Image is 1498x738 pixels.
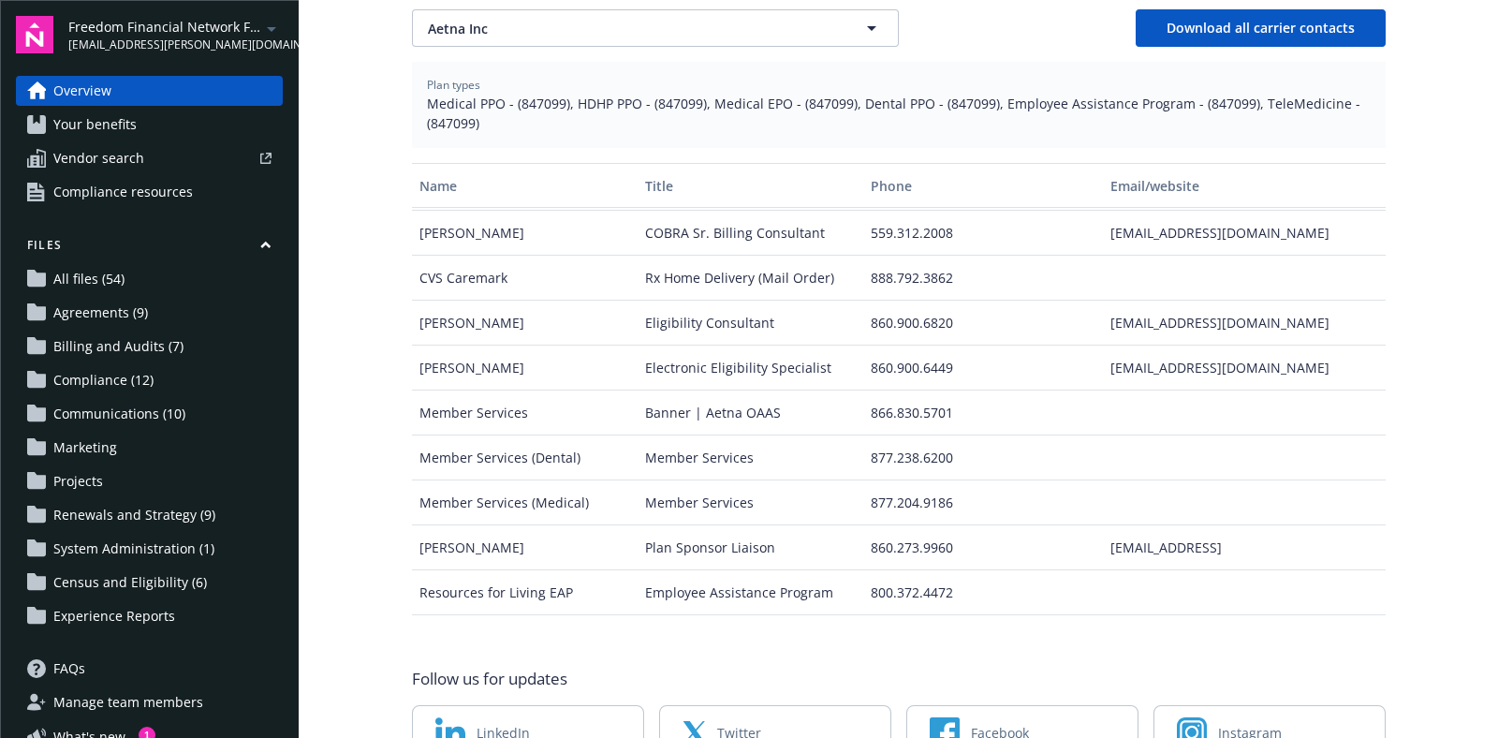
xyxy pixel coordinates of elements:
[16,500,283,530] a: Renewals and Strategy (9)
[638,163,863,208] button: Title
[53,601,175,631] span: Experience Reports
[638,346,863,391] div: Electronic Eligibility Specialist
[68,16,283,53] button: Freedom Financial Network Funding, LLC[EMAIL_ADDRESS][PERSON_NAME][DOMAIN_NAME]arrowDropDown
[53,534,214,564] span: System Administration (1)
[863,615,1103,678] div: 480.294.8065
[645,176,856,196] div: Title
[412,9,899,47] button: Aetna Inc
[412,435,638,480] div: Member Services (Dental)
[1103,211,1385,256] div: [EMAIL_ADDRESS][DOMAIN_NAME]
[16,110,283,140] a: Your benefits
[260,17,283,39] a: arrowDropDown
[1103,615,1385,678] div: [PERSON_NAME][EMAIL_ADDRESS][PERSON_NAME][DOMAIN_NAME]
[1136,9,1386,47] button: Download all carrier contacts
[16,76,283,106] a: Overview
[419,176,630,196] div: Name
[638,480,863,525] div: Member Services
[68,17,260,37] span: Freedom Financial Network Funding, LLC
[638,525,863,570] div: Plan Sponsor Liaison
[863,301,1103,346] div: 860.900.6820
[412,570,638,615] div: Resources for Living EAP
[638,211,863,256] div: COBRA Sr. Billing Consultant
[16,298,283,328] a: Agreements (9)
[16,534,283,564] a: System Administration (1)
[16,466,283,496] a: Projects
[412,301,638,346] div: [PERSON_NAME]
[53,143,144,173] span: Vendor search
[1167,19,1355,37] span: Download all carrier contacts
[16,433,283,463] a: Marketing
[1103,346,1385,391] div: [EMAIL_ADDRESS][DOMAIN_NAME]
[638,391,863,435] div: Banner | Aetna OAAS
[427,77,1371,94] span: Plan types
[427,94,1371,133] span: Medical PPO - (847099), HDHP PPO - (847099), Medical EPO - (847099), Dental PPO - (847099), Emplo...
[428,19,817,38] span: Aetna Inc
[412,525,638,570] div: [PERSON_NAME]
[53,687,203,717] span: Manage team members
[16,177,283,207] a: Compliance resources
[412,615,638,678] div: [PERSON_NAME]
[16,16,53,53] img: navigator-logo.svg
[412,256,638,301] div: CVS Caremark
[53,654,85,684] span: FAQs
[412,668,567,690] span: Follow us for updates
[53,177,193,207] span: Compliance resources
[53,399,185,429] span: Communications (10)
[638,615,863,678] div: Account Executive (CVS Pharmacy)
[53,433,117,463] span: Marketing
[16,264,283,294] a: All files (54)
[16,654,283,684] a: FAQs
[412,211,638,256] div: [PERSON_NAME]
[53,365,154,395] span: Compliance (12)
[412,346,638,391] div: [PERSON_NAME]
[1110,176,1377,196] div: Email/website
[871,176,1095,196] div: Phone
[16,601,283,631] a: Experience Reports
[53,76,111,106] span: Overview
[53,568,207,598] span: Census and Eligibility (6)
[863,391,1103,435] div: 866.830.5701
[863,256,1103,301] div: 888.792.3862
[53,466,103,496] span: Projects
[16,687,283,717] a: Manage team members
[1103,525,1385,570] div: [EMAIL_ADDRESS]
[16,399,283,429] a: Communications (10)
[53,298,148,328] span: Agreements (9)
[863,435,1103,480] div: 877.238.6200
[68,37,260,53] span: [EMAIL_ADDRESS][PERSON_NAME][DOMAIN_NAME]
[412,391,638,435] div: Member Services
[53,110,137,140] span: Your benefits
[16,365,283,395] a: Compliance (12)
[16,237,283,260] button: Files
[863,163,1103,208] button: Phone
[412,163,638,208] button: Name
[16,568,283,598] a: Census and Eligibility (6)
[1103,163,1385,208] button: Email/website
[412,480,638,525] div: Member Services (Medical)
[53,500,215,530] span: Renewals and Strategy (9)
[863,480,1103,525] div: 877.204.9186
[53,264,125,294] span: All files (54)
[638,435,863,480] div: Member Services
[638,256,863,301] div: Rx Home Delivery (Mail Order)
[863,570,1103,615] div: 800.372.4472
[638,570,863,615] div: Employee Assistance Program
[863,211,1103,256] div: 559.312.2008
[53,332,184,362] span: Billing and Audits (7)
[638,301,863,346] div: Eligibility Consultant
[863,346,1103,391] div: 860.900.6449
[16,143,283,173] a: Vendor search
[863,525,1103,570] div: 860.273.9960
[1103,301,1385,346] div: [EMAIL_ADDRESS][DOMAIN_NAME]
[16,332,283,362] a: Billing and Audits (7)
